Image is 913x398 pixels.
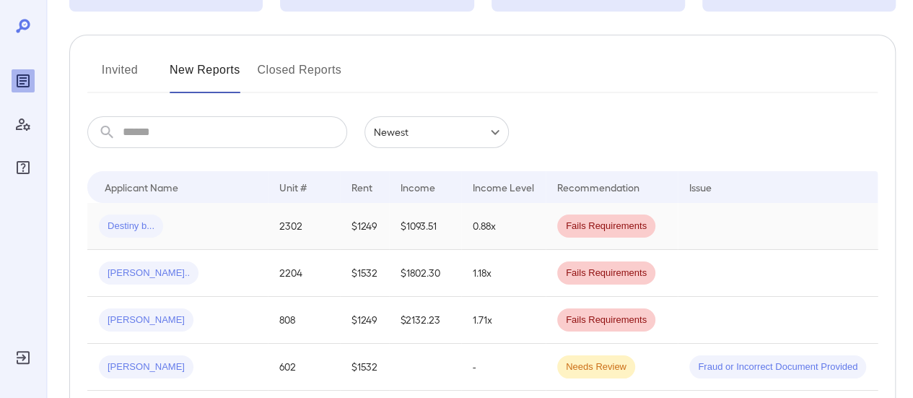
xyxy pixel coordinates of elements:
span: [PERSON_NAME] [99,313,193,327]
button: Invited [87,59,152,93]
td: 602 [268,344,340,391]
div: Issue [689,178,712,196]
div: Manage Users [12,113,35,136]
td: $1093.51 [389,203,461,250]
td: $1532 [340,250,389,297]
td: $1249 [340,203,389,250]
td: $1802.30 [389,250,461,297]
td: - [461,344,546,391]
td: 1.18x [461,250,546,297]
div: Newest [364,116,509,148]
button: New Reports [170,59,240,93]
div: Reports [12,69,35,92]
span: Destiny b... [99,220,163,233]
td: $1249 [340,297,389,344]
button: Closed Reports [258,59,342,93]
div: Applicant Name [105,178,178,196]
td: 808 [268,297,340,344]
span: [PERSON_NAME] [99,360,193,374]
div: Income [401,178,435,196]
td: 2302 [268,203,340,250]
div: Recommendation [557,178,639,196]
div: FAQ [12,156,35,179]
td: 1.71x [461,297,546,344]
td: 0.88x [461,203,546,250]
div: Rent [351,178,375,196]
span: Needs Review [557,360,635,374]
div: Log Out [12,346,35,369]
span: [PERSON_NAME].. [99,267,198,280]
td: $1532 [340,344,389,391]
div: Income Level [473,178,534,196]
div: Unit # [279,178,307,196]
span: Fails Requirements [557,267,655,280]
span: Fails Requirements [557,313,655,327]
span: Fails Requirements [557,220,655,233]
span: Fraud or Incorrect Document Provided [689,360,866,374]
td: $2132.23 [389,297,461,344]
td: 2204 [268,250,340,297]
